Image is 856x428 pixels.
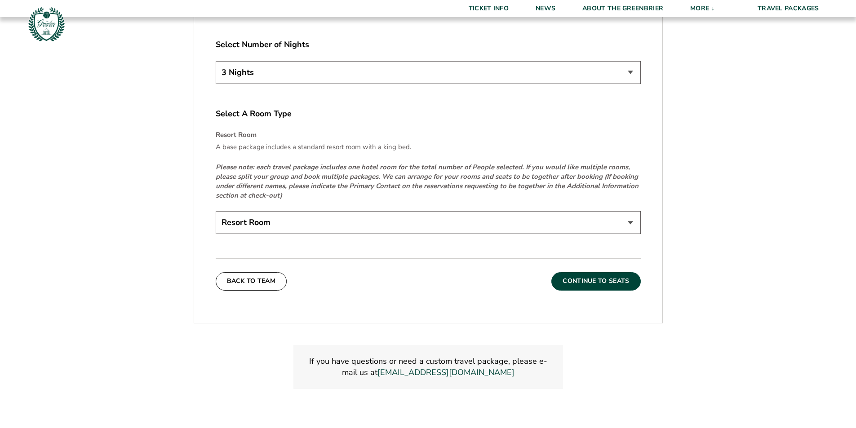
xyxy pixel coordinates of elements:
img: Greenbrier Tip-Off [27,4,66,44]
a: Link greenbriertipoff@intersport.global [377,367,514,378]
button: Continue To Seats [551,272,640,290]
em: Please note: each travel package includes one hotel room for the total number of People selected.... [216,163,639,200]
label: Select Number of Nights [216,39,641,50]
p: A base package includes a standard resort room with a king bed. [216,142,641,152]
h4: Resort Room [216,130,641,140]
p: If you have questions or need a custom travel package, please e-mail us at [304,356,552,378]
button: Back To Team [216,272,287,290]
label: Select A Room Type [216,108,641,119]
